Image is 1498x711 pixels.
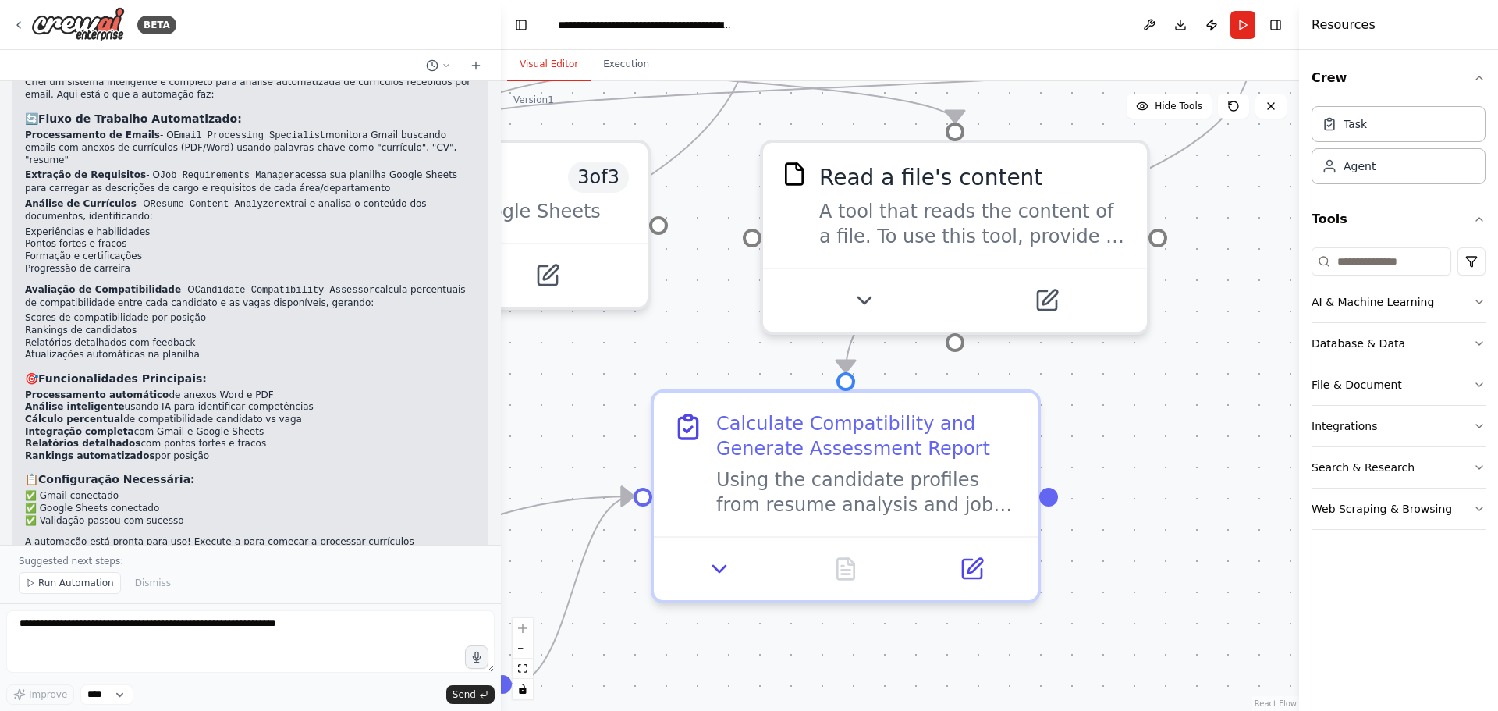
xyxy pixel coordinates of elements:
span: Run Automation [38,577,114,589]
button: Execution [591,48,662,81]
h3: 🔄 [25,111,476,126]
code: Candidate Compatibility Assessor [195,285,374,296]
button: Tools [1312,197,1486,241]
g: Edge from ba8586cb-cf55-4120-9e0b-fde9e77f6e7a to 85c7a0cb-cb9c-43b9-a7c6-cee5c38ea60d [237,20,971,123]
li: Scores de compatibilidade por posição [25,312,476,325]
div: Version 1 [513,94,554,106]
button: Database & Data [1312,323,1486,364]
strong: Rankings automatizados [25,450,155,461]
button: No output available [779,550,911,588]
nav: breadcrumb [558,17,733,33]
button: Improve [6,684,74,705]
li: ✅ Google Sheets conectado [25,503,476,515]
button: File & Document [1312,364,1486,405]
li: Formação e certificações [25,251,476,263]
strong: Fluxo de Trabalho Automatizado: [38,112,242,125]
div: React Flow controls [513,618,533,699]
span: Improve [29,688,67,701]
div: Google Sheets3of3Sync data with Google Sheets [261,140,651,310]
strong: Avaliação de Compatibilidade [25,284,181,295]
li: ✅ Gmail conectado [25,490,476,503]
button: Hide right sidebar [1265,14,1287,36]
h4: Resources [1312,16,1376,34]
button: Integrations [1312,406,1486,446]
button: Run Automation [19,572,121,594]
strong: Funcionalidades Principais: [38,372,207,385]
button: Hide left sidebar [510,14,532,36]
div: Read a file's content [819,162,1042,193]
button: Start a new chat [463,56,488,75]
li: Rankings de candidatos [25,325,476,337]
img: FileReadTool [782,162,807,187]
li: Pontos fortes e fracos [25,238,476,251]
span: Number of enabled actions [568,162,629,193]
code: Resume Content Analyzer [151,199,280,210]
p: A automação está pronta para uso! Execute-a para começar a processar currículos automaticamente e... [25,536,476,560]
p: - O calcula percentuais de compatibilidade entre cada candidato e as vagas disponíveis, gerando: [25,284,476,309]
g: Edge from edd15c8a-16ab-496d-a4bb-fad18ec0e41f to 4a5d5c30-7304-45a3-88f4-10205ab5d7c4 [512,481,634,699]
li: Relatórios detalhados com feedback [25,337,476,350]
button: fit view [513,659,533,679]
span: Send [453,688,476,701]
button: Open in side panel [958,282,1134,319]
p: - O acessa sua planilha Google Sheets para carregar as descrições de cargo e requisitos de cada á... [25,169,476,194]
p: - O monitora Gmail buscando emails com anexos de currículos (PDF/Word) usando palavras-chave como... [25,130,476,167]
div: Calculate Compatibility and Generate Assessment ReportUsing the candidate profiles from resume an... [651,389,1041,603]
span: Hide Tools [1155,100,1202,112]
button: Dismiss [127,572,179,594]
button: Open in side panel [918,550,1025,588]
code: Email Processing Specialist [174,130,325,141]
li: Progressão de carreira [25,263,476,276]
h3: 📋 [25,471,476,487]
strong: Relatórios detalhados [25,438,140,449]
button: zoom out [513,638,533,659]
div: Task [1344,116,1367,132]
button: Search & Research [1312,447,1486,488]
a: React Flow attribution [1255,699,1297,708]
strong: Processamento automático [25,389,169,400]
div: FileReadToolRead a file's contentA tool that reads the content of a file. To use this tool, provi... [760,140,1150,335]
button: toggle interactivity [513,679,533,699]
code: Job Requirements Manager [160,170,295,181]
strong: Integração completa [25,426,134,437]
div: Calculate Compatibility and Generate Assessment Report [716,411,1019,461]
strong: Análise inteligente [25,401,125,412]
strong: Configuração Necessária: [38,473,195,485]
strong: Análise de Currículos [25,198,137,209]
button: Send [446,685,495,704]
button: Crew [1312,56,1486,100]
img: Logo [31,7,125,42]
h3: 🎯 [25,371,476,386]
li: com Gmail e Google Sheets [25,426,476,439]
p: - O extrai e analisa o conteúdo dos documentos, identificando: [25,198,476,223]
p: Suggested next steps: [19,555,482,567]
strong: Cálculo percentual [25,414,123,425]
strong: Processamento de Emails [25,130,160,140]
li: de compatibilidade candidato vs vaga [25,414,476,426]
div: Using the candidate profiles from resume analysis and job requirements from the spreadsheet, perf... [716,467,1019,517]
span: Dismiss [135,577,171,589]
button: Web Scraping & Browsing [1312,489,1486,529]
li: Atualizações automáticas na planilha [25,349,476,361]
li: por posição [25,450,476,463]
div: Tools [1312,241,1486,542]
button: Open in side panel [459,257,635,294]
button: Hide Tools [1127,94,1212,119]
strong: Extração de Requisitos [25,169,146,180]
li: com pontos fortes e fracos [25,438,476,450]
p: Criei um sistema inteligente e completo para análise automatizada de currículos recebidos por ema... [25,76,476,101]
div: BETA [137,16,176,34]
li: usando IA para identificar competências [25,401,476,414]
button: AI & Machine Learning [1312,282,1486,322]
button: Click to speak your automation idea [465,645,488,669]
g: Edge from 481c9929-f0df-48e9-a840-a3c2de8d3366 to 4a5d5c30-7304-45a3-88f4-10205ab5d7c4 [830,51,1267,372]
button: Switch to previous chat [420,56,457,75]
button: Visual Editor [507,48,591,81]
li: ✅ Validação passou com sucesso [25,515,476,528]
li: de anexos Word e PDF [25,389,476,402]
div: Agent [1344,158,1376,174]
div: A tool that reads the content of a file. To use this tool, provide a 'file_path' parameter with t... [819,199,1128,249]
li: Experiências e habilidades [25,226,476,239]
div: Crew [1312,100,1486,197]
